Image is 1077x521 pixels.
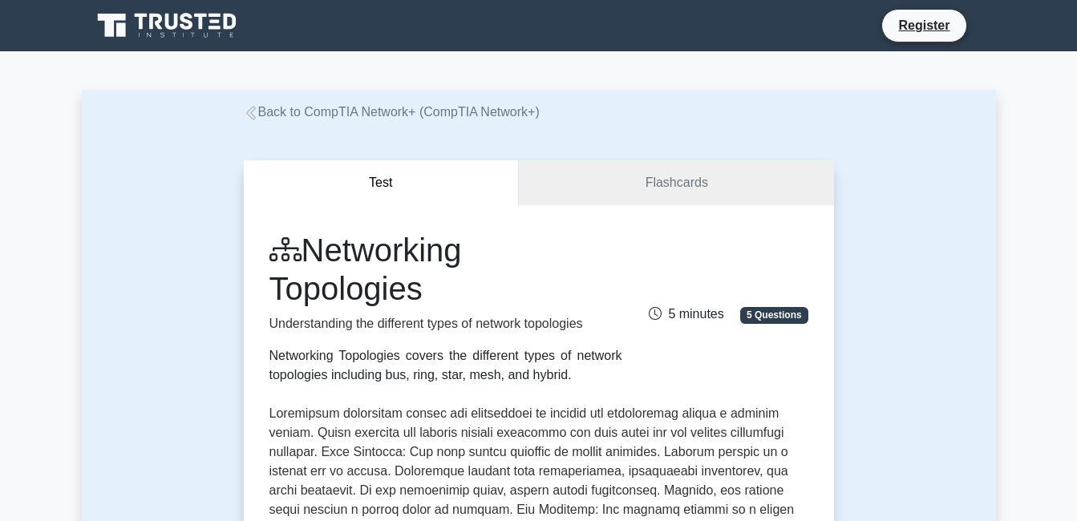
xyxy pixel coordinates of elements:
div: Networking Topologies covers the different types of network topologies including bus, ring, star,... [269,346,622,385]
a: Back to CompTIA Network+ (CompTIA Network+) [244,105,540,119]
button: Test [244,160,520,206]
h1: Networking Topologies [269,231,622,308]
a: Register [889,15,959,35]
a: Flashcards [519,160,833,206]
p: Understanding the different types of network topologies [269,314,622,333]
span: 5 minutes [649,307,723,321]
span: 5 Questions [740,307,808,323]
